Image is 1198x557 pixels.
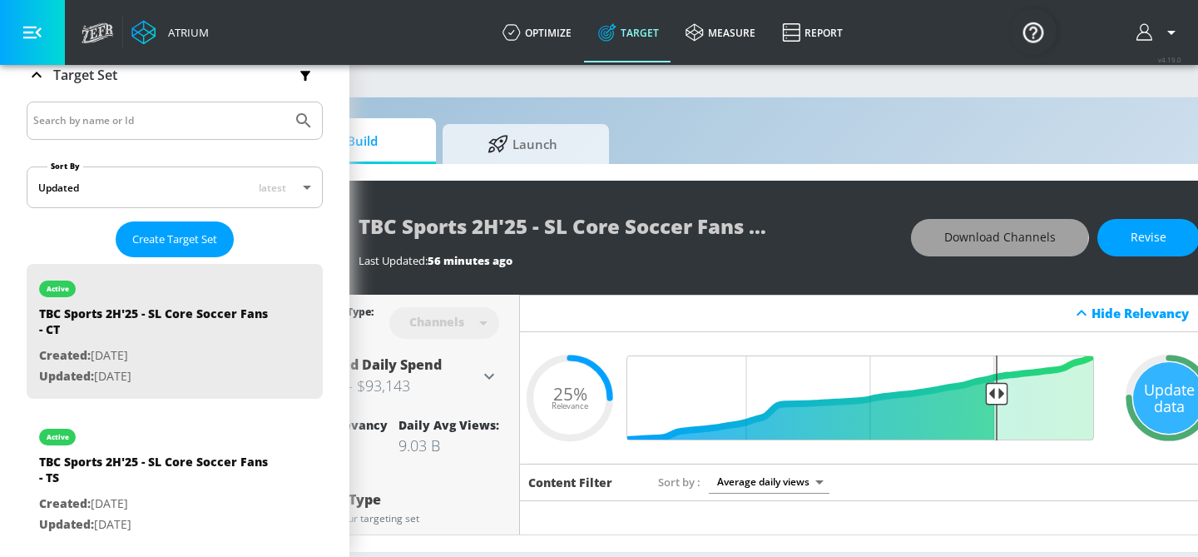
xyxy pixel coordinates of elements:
[39,454,272,494] div: TBC Sports 2H'25 - SL Core Soccer Fans - TS
[1158,55,1181,64] span: v 4.19.0
[39,516,94,532] span: Updated:
[259,181,286,195] span: latest
[39,494,272,515] p: [DATE]
[709,470,829,493] div: Average daily views
[131,20,209,45] a: Atrium
[39,515,272,535] p: [DATE]
[39,366,272,387] p: [DATE]
[116,221,234,257] button: Create Target Set
[911,219,1089,256] button: Download Channels
[47,161,83,172] label: Sort By
[769,2,856,62] a: Report
[39,306,272,346] div: TBC Sports 2H'25 - SL Core Soccer Fans - CT
[47,433,69,441] div: active
[39,347,91,363] span: Created:
[39,495,91,511] span: Created:
[39,346,272,366] p: [DATE]
[428,253,512,268] span: 56 minutes ago
[1010,8,1057,55] button: Open Resource Center
[944,227,1056,248] span: Download Channels
[47,285,69,293] div: active
[399,435,499,455] div: 9.03 B
[53,66,117,84] p: Target Set
[528,475,612,490] h6: Content Filter
[672,2,769,62] a: measure
[132,230,217,249] span: Create Target Set
[401,315,473,329] div: Channels
[399,417,499,433] div: Daily Avg Views:
[658,475,700,490] span: Sort by
[359,253,894,268] div: Last Updated:
[27,47,323,102] div: Target Set
[1131,227,1166,248] span: Revise
[286,122,413,162] span: Build
[39,368,94,384] span: Updated:
[585,2,672,62] a: Target
[161,25,209,40] div: Atrium
[552,402,588,410] span: Relevance
[27,264,323,399] div: activeTBC Sports 2H'25 - SL Core Soccer Fans - CTCreated:[DATE]Updated:[DATE]
[636,356,1102,440] input: Final Threshold
[33,110,285,132] input: Search by name or Id
[459,124,586,164] span: Launch
[38,181,79,195] div: Updated
[489,2,585,62] a: optimize
[27,412,323,547] div: activeTBC Sports 2H'25 - SL Core Soccer Fans - TSCreated:[DATE]Updated:[DATE]
[290,374,479,397] h3: $65,200 - $93,143
[290,514,499,524] div: Include in your targeting set
[290,493,499,506] div: Content Type
[290,356,499,397] div: Estimated Daily Spend$65,200 - $93,143
[290,356,442,374] span: Estimated Daily Spend
[553,385,587,402] span: 25%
